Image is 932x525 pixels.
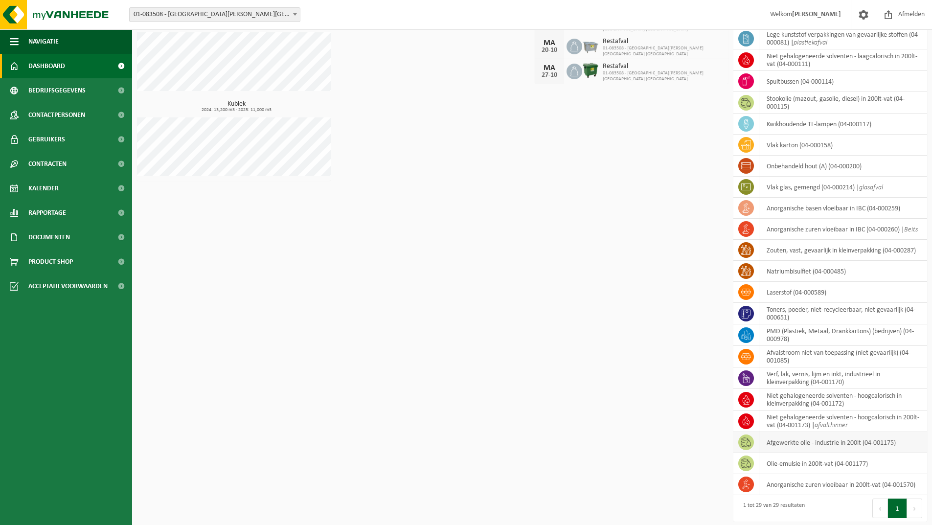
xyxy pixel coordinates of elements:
[759,177,927,198] td: vlak glas, gemengd (04-000214) |
[907,499,922,518] button: Next
[815,422,848,429] i: afvalthinner
[582,37,599,54] img: WB-2500-GAL-GY-01
[759,114,927,135] td: kwikhoudende TL-lampen (04-000117)
[603,63,724,70] span: Restafval
[28,103,85,127] span: Contactpersonen
[759,261,927,282] td: natriumbisulfiet (04-000485)
[129,7,300,22] span: 01-083508 - CLAYTON BELGIUM NV - BORNEM
[759,28,927,49] td: lege kunststof verpakkingen van gevaarlijke stoffen (04-000081) |
[759,411,927,432] td: niet gehalogeneerde solventen - hoogcalorisch in 200lt-vat (04-001173) |
[792,11,841,18] strong: [PERSON_NAME]
[759,198,927,219] td: anorganische basen vloeibaar in IBC (04-000259)
[759,303,927,324] td: toners, poeder, niet-recycleerbaar, niet gevaarlijk (04-000651)
[28,152,67,176] span: Contracten
[603,46,724,57] span: 01-083508 - [GEOGRAPHIC_DATA][PERSON_NAME][GEOGRAPHIC_DATA] [GEOGRAPHIC_DATA]
[28,127,65,152] span: Gebruikers
[28,250,73,274] span: Product Shop
[759,474,927,495] td: anorganische zuren vloeibaar in 200lt-vat (04-001570)
[759,389,927,411] td: niet gehalogeneerde solventen - hoogcalorisch in kleinverpakking (04-001172)
[759,324,927,346] td: PMD (Plastiek, Metaal, Drankkartons) (bedrijven) (04-000978)
[28,274,108,298] span: Acceptatievoorwaarden
[759,219,927,240] td: anorganische zuren vloeibaar in IBC (04-000260) |
[28,78,86,103] span: Bedrijfsgegevens
[859,184,883,191] i: glasafval
[872,499,888,518] button: Previous
[759,367,927,389] td: verf, lak, vernis, lijm en inkt, industrieel in kleinverpakking (04-001170)
[28,176,59,201] span: Kalender
[759,71,927,92] td: spuitbussen (04-000114)
[28,29,59,54] span: Navigatie
[759,156,927,177] td: onbehandeld hout (A) (04-000200)
[582,62,599,79] img: WB-1100-HPE-GN-01
[142,101,331,113] h3: Kubiek
[540,39,559,47] div: MA
[28,54,65,78] span: Dashboard
[28,225,70,250] span: Documenten
[540,47,559,54] div: 20-10
[904,226,918,233] i: Beits
[759,346,927,367] td: afvalstroom niet van toepassing (niet gevaarlijk) (04-001085)
[759,240,927,261] td: zouten, vast, gevaarlijk in kleinverpakking (04-000287)
[794,39,827,46] i: plastiekafval
[759,282,927,303] td: laserstof (04-000589)
[759,453,927,474] td: olie-emulsie in 200lt-vat (04-001177)
[28,201,66,225] span: Rapportage
[540,72,559,79] div: 27-10
[540,64,559,72] div: MA
[759,135,927,156] td: vlak karton (04-000158)
[759,92,927,114] td: stookolie (mazout, gasolie, diesel) in 200lt-vat (04-000115)
[759,49,927,71] td: niet gehalogeneerde solventen - laagcalorisch in 200lt-vat (04-000111)
[759,432,927,453] td: afgewerkte olie - industrie in 200lt (04-001175)
[142,108,331,113] span: 2024: 13,200 m3 - 2025: 11,000 m3
[130,8,300,22] span: 01-083508 - CLAYTON BELGIUM NV - BORNEM
[603,70,724,82] span: 01-083508 - [GEOGRAPHIC_DATA][PERSON_NAME][GEOGRAPHIC_DATA] [GEOGRAPHIC_DATA]
[603,38,724,46] span: Restafval
[738,498,805,519] div: 1 tot 29 van 29 resultaten
[888,499,907,518] button: 1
